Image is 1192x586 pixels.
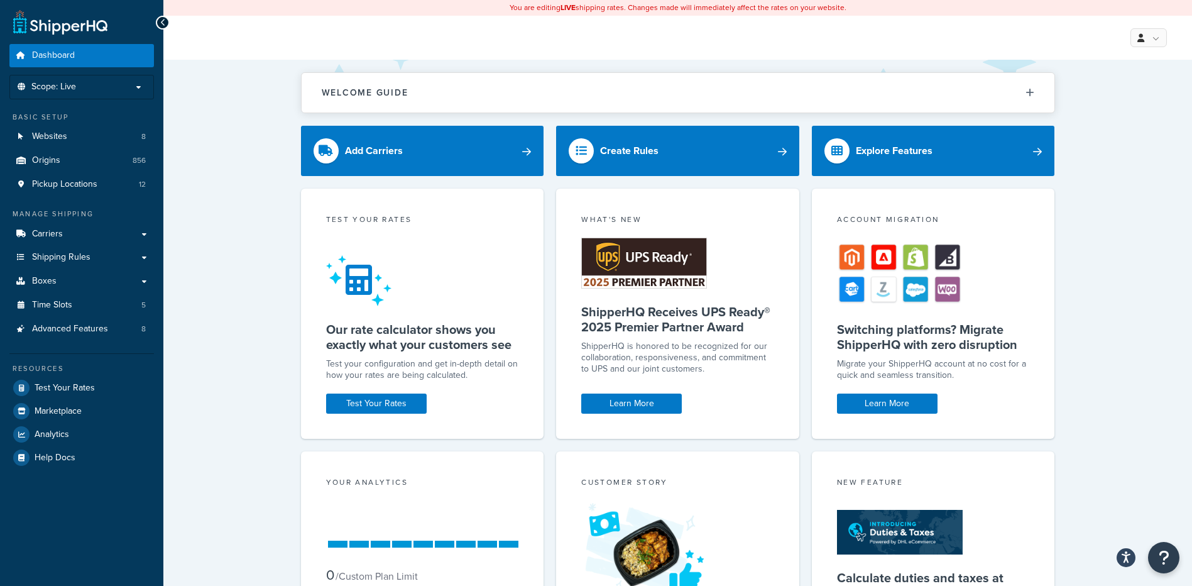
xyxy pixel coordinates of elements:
div: Test your configuration and get in-depth detail on how your rates are being calculated. [326,358,519,381]
a: Explore Features [812,126,1055,176]
span: 5 [141,300,146,311]
span: Origins [32,155,60,166]
span: Scope: Live [31,82,76,92]
span: 8 [141,324,146,334]
li: Origins [9,149,154,172]
a: Help Docs [9,446,154,469]
h2: Welcome Guide [322,88,408,97]
div: Account Migration [837,214,1030,228]
a: Test Your Rates [326,394,427,414]
span: Marketplace [35,406,82,417]
span: Time Slots [32,300,72,311]
span: 856 [133,155,146,166]
span: Analytics [35,429,69,440]
a: Shipping Rules [9,246,154,269]
a: Carriers [9,223,154,246]
span: Help Docs [35,453,75,463]
small: / Custom Plan Limit [336,569,418,583]
a: Websites8 [9,125,154,148]
button: Open Resource Center [1148,542,1179,573]
span: 12 [139,179,146,190]
a: Advanced Features8 [9,318,154,341]
h5: Switching platforms? Migrate ShipperHQ with zero disruption [837,322,1030,352]
div: Migrate your ShipperHQ account at no cost for a quick and seamless transition. [837,358,1030,381]
li: Pickup Locations [9,173,154,196]
div: Explore Features [856,142,932,160]
span: Advanced Features [32,324,108,334]
div: Test your rates [326,214,519,228]
span: Boxes [32,276,57,287]
div: Basic Setup [9,112,154,123]
a: Add Carriers [301,126,544,176]
span: Pickup Locations [32,179,97,190]
div: Manage Shipping [9,209,154,219]
span: 8 [141,131,146,142]
a: Learn More [837,394,938,414]
h5: Our rate calculator shows you exactly what your customers see [326,322,519,352]
div: New Feature [837,477,1030,491]
b: LIVE [560,2,576,13]
button: Welcome Guide [302,73,1054,113]
span: Dashboard [32,50,75,61]
span: 0 [326,565,334,585]
a: Pickup Locations12 [9,173,154,196]
a: Test Your Rates [9,377,154,399]
p: ShipperHQ is honored to be recognized for our collaboration, responsiveness, and commitment to UP... [581,341,774,375]
a: Dashboard [9,44,154,67]
div: Resources [9,363,154,374]
span: Carriers [32,229,63,240]
a: Origins856 [9,149,154,172]
li: Time Slots [9,294,154,317]
li: Websites [9,125,154,148]
a: Boxes [9,270,154,293]
a: Time Slots5 [9,294,154,317]
a: Create Rules [556,126,799,176]
span: Test Your Rates [35,383,95,394]
li: Advanced Features [9,318,154,341]
h5: ShipperHQ Receives UPS Ready® 2025 Premier Partner Award [581,304,774,334]
div: What's New [581,214,774,228]
div: Customer Story [581,477,774,491]
div: Create Rules [600,142,659,160]
div: Your Analytics [326,477,519,491]
div: Add Carriers [345,142,403,160]
a: Analytics [9,423,154,446]
a: Marketplace [9,400,154,423]
a: Learn More [581,394,682,414]
span: Websites [32,131,67,142]
span: Shipping Rules [32,252,90,263]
